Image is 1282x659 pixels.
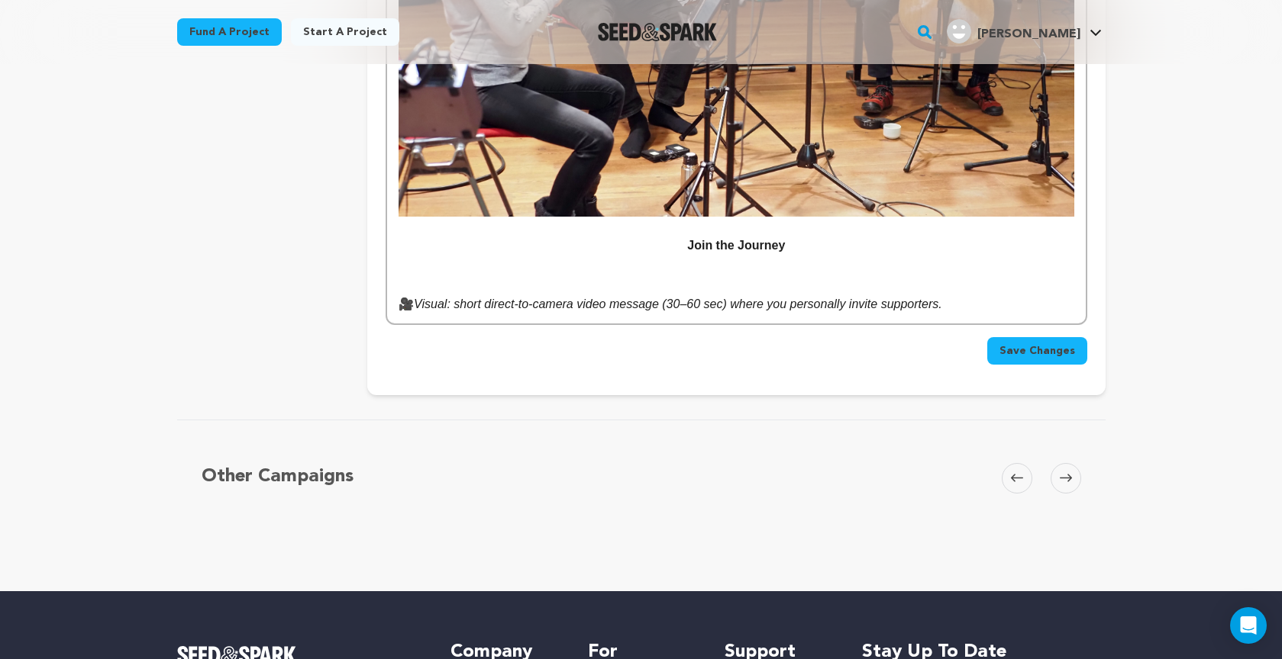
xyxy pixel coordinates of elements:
button: Save Changes [987,337,1087,365]
em: Visual: short direct-to-camera video message (30–60 sec) where you personally invite supporters. [414,297,942,310]
a: Start a project [291,18,399,46]
img: user.png [947,19,971,43]
a: Vadim N.'s Profile [944,16,1105,43]
span: Vadim N.'s Profile [944,16,1105,48]
p: 🎥 [399,294,1074,314]
div: Vadim N.'s Profile [947,19,1080,43]
img: Seed&Spark Logo Dark Mode [598,23,718,41]
span: Save Changes [999,343,1075,358]
div: Open Intercom Messenger [1230,607,1267,644]
span: [PERSON_NAME] [977,28,1080,40]
h5: Other Campaigns [202,463,354,490]
a: Seed&Spark Homepage [598,23,718,41]
a: Fund a project [177,18,282,46]
strong: Join the Journey [687,239,785,252]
